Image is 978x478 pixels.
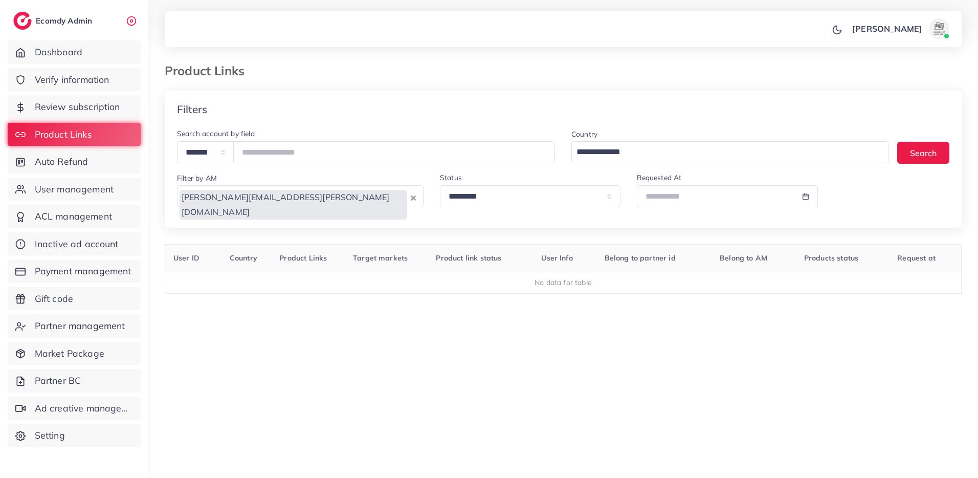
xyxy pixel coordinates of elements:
[852,23,922,35] p: [PERSON_NAME]
[13,12,95,30] a: logoEcomdy Admin
[8,123,141,146] a: Product Links
[35,100,120,114] span: Review subscription
[230,253,257,263] span: Country
[8,232,141,256] a: Inactive ad account
[180,190,407,220] span: [PERSON_NAME][EMAIL_ADDRESS][PERSON_NAME][DOMAIN_NAME]
[177,128,255,139] label: Search account by field
[8,342,141,365] a: Market Package
[35,402,133,415] span: Ad creative management
[171,277,956,288] div: No data for table
[177,173,217,183] label: Filter by AM
[897,142,949,164] button: Search
[637,172,681,183] label: Requested At
[8,397,141,420] a: Ad creative management
[35,73,109,86] span: Verify information
[353,253,408,263] span: Target markets
[35,292,73,306] span: Gift code
[8,287,141,311] a: Gift code
[847,18,953,39] a: [PERSON_NAME]avatar
[571,141,889,163] div: Search for option
[177,103,207,116] h4: Filters
[8,150,141,173] a: Auto Refund
[8,424,141,447] a: Setting
[173,253,199,263] span: User ID
[804,253,858,263] span: Products status
[35,46,82,59] span: Dashboard
[35,429,65,442] span: Setting
[8,95,141,119] a: Review subscription
[571,129,597,139] label: Country
[897,253,936,263] span: Request at
[13,12,32,30] img: logo
[8,259,141,283] a: Payment management
[35,374,81,387] span: Partner BC
[35,128,92,141] span: Product Links
[8,314,141,338] a: Partner management
[720,253,767,263] span: Belong to AM
[411,191,416,203] button: Clear Selected
[35,319,125,333] span: Partner management
[35,237,119,251] span: Inactive ad account
[541,253,572,263] span: User Info
[8,205,141,228] a: ACL management
[35,155,88,168] span: Auto Refund
[279,253,327,263] span: Product Links
[8,178,141,201] a: User management
[35,347,104,360] span: Market Package
[8,40,141,64] a: Dashboard
[573,143,876,161] input: Search for option
[8,369,141,393] a: Partner BC
[35,183,114,196] span: User management
[36,16,95,26] h2: Ecomdy Admin
[8,68,141,92] a: Verify information
[35,210,112,223] span: ACL management
[165,63,253,78] h3: Product Links
[440,172,462,183] label: Status
[177,185,424,207] div: Search for option
[35,265,131,278] span: Payment management
[929,18,949,39] img: avatar
[605,253,676,263] span: Belong to partner id
[179,220,408,235] input: Search for option
[436,253,501,263] span: Product link status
